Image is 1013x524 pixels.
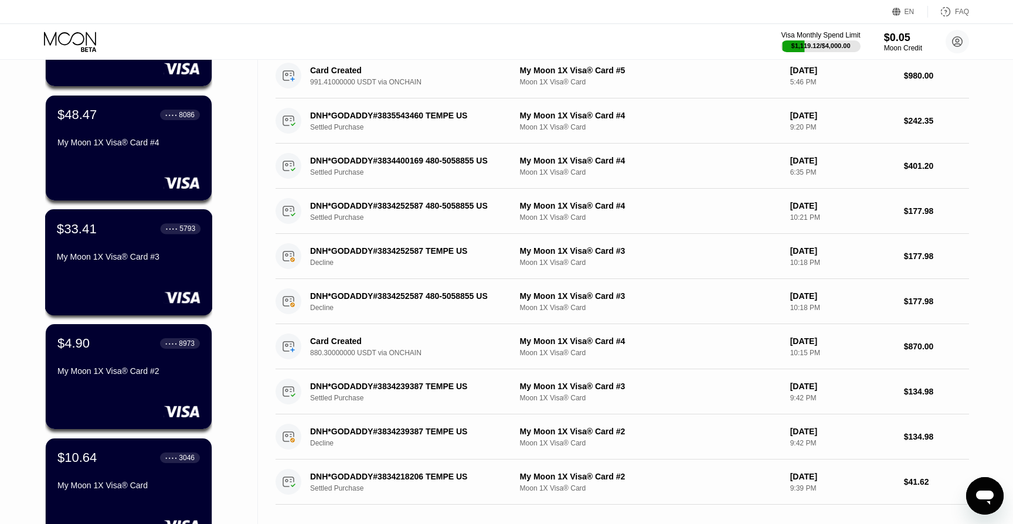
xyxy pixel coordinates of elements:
div: [DATE] [790,111,895,120]
div: ● ● ● ● [165,342,177,345]
div: DNH*GODADDY#3834239387 TEMPE US [310,427,506,436]
div: ● ● ● ● [165,113,177,117]
div: $4.90 [57,336,90,351]
div: [DATE] [790,472,895,481]
div: My Moon 1X Visa® Card #4 [520,201,781,210]
div: DNH*GODADDY#3834400169 480-5058855 USSettled PurchaseMy Moon 1X Visa® Card #4Moon 1X Visa® Card[D... [276,144,969,189]
div: My Moon 1X Visa® Card #3 [520,291,781,301]
div: EN [905,8,915,16]
div: DNH*GODADDY#3834239387 TEMPE US [310,382,506,391]
div: Decline [310,258,522,267]
div: Moon 1X Visa® Card [520,304,781,312]
div: DNH*GODADDY#3834218206 TEMPE USSettled PurchaseMy Moon 1X Visa® Card #2Moon 1X Visa® Card[DATE]9:... [276,460,969,505]
div: My Moon 1X Visa® Card #4 [520,336,781,346]
div: $242.35 [904,116,969,125]
div: Visa Monthly Spend Limit [781,31,860,39]
div: Card Created991.41000000 USDT via ONCHAINMy Moon 1X Visa® Card #5Moon 1X Visa® Card[DATE]5:46 PM$... [276,53,969,98]
div: My Moon 1X Visa® Card [57,481,200,490]
div: Decline [310,304,522,312]
div: 8086 [179,111,195,119]
div: [DATE] [790,427,895,436]
div: 10:18 PM [790,258,895,267]
div: Moon Credit [884,44,922,52]
div: $33.41● ● ● ●5793My Moon 1X Visa® Card #3 [46,210,212,315]
div: DNH*GODADDY#3834252587 480-5058855 US [310,201,506,210]
div: Settled Purchase [310,394,522,402]
div: My Moon 1X Visa® Card #4 [57,138,200,147]
div: Settled Purchase [310,123,522,131]
div: Moon 1X Visa® Card [520,349,781,357]
div: 6:35 PM [790,168,895,176]
div: Moon 1X Visa® Card [520,168,781,176]
div: 3046 [179,454,195,462]
div: Moon 1X Visa® Card [520,123,781,131]
div: Settled Purchase [310,484,522,492]
div: $870.00 [904,342,969,351]
div: 9:39 PM [790,484,895,492]
div: $401.20 [904,161,969,171]
div: My Moon 1X Visa® Card #2 [57,366,200,376]
div: DNH*GODADDY#3834218206 TEMPE US [310,472,506,481]
div: $33.41 [57,221,97,236]
div: DNH*GODADDY#3834252587 480-5058855 US [310,291,506,301]
div: $41.62 [904,477,969,486]
div: $177.98 [904,251,969,261]
div: My Moon 1X Visa® Card #3 [520,382,781,391]
div: 5793 [179,224,195,233]
div: DNH*GODADDY#3834252587 480-5058855 USDeclineMy Moon 1X Visa® Card #3Moon 1X Visa® Card[DATE]10:18... [276,279,969,324]
div: [DATE] [790,246,895,256]
div: Card Created [310,336,506,346]
div: [DATE] [790,201,895,210]
div: EN [892,6,928,18]
div: [DATE] [790,291,895,301]
div: My Moon 1X Visa® Card #2 [520,472,781,481]
div: My Moon 1X Visa® Card #4 [520,111,781,120]
div: $48.47 [57,107,97,123]
div: My Moon 1X Visa® Card #4 [520,156,781,165]
div: Decline [310,439,522,447]
div: Moon 1X Visa® Card [520,78,781,86]
div: Settled Purchase [310,168,522,176]
div: 5:46 PM [790,78,895,86]
div: $134.98 [904,387,969,396]
div: 880.30000000 USDT via ONCHAIN [310,349,522,357]
div: My Moon 1X Visa® Card #3 [520,246,781,256]
div: [DATE] [790,156,895,165]
div: ● ● ● ● [165,456,177,460]
div: DNH*GODADDY#3835543460 TEMPE US [310,111,506,120]
div: $0.05 [884,32,922,44]
div: Moon 1X Visa® Card [520,258,781,267]
div: $0.05Moon Credit [884,32,922,52]
div: Card Created880.30000000 USDT via ONCHAINMy Moon 1X Visa® Card #4Moon 1X Visa® Card[DATE]10:15 PM... [276,324,969,369]
div: DNH*GODADDY#3834252587 TEMPE USDeclineMy Moon 1X Visa® Card #3Moon 1X Visa® Card[DATE]10:18 PM$17... [276,234,969,279]
iframe: Кнопка для запуску вікна повідомлень [966,477,1004,515]
div: $1,119.12 / $4,000.00 [791,42,851,49]
div: DNH*GODADDY#3835543460 TEMPE USSettled PurchaseMy Moon 1X Visa® Card #4Moon 1X Visa® Card[DATE]9:... [276,98,969,144]
div: 10:15 PM [790,349,895,357]
div: Moon 1X Visa® Card [520,394,781,402]
div: 9:20 PM [790,123,895,131]
div: Moon 1X Visa® Card [520,213,781,222]
div: $134.98 [904,432,969,441]
div: My Moon 1X Visa® Card #3 [57,252,200,261]
div: DNH*GODADDY#3834239387 TEMPE USDeclineMy Moon 1X Visa® Card #2Moon 1X Visa® Card[DATE]9:42 PM$134.98 [276,414,969,460]
div: [DATE] [790,336,895,346]
div: DNH*GODADDY#3834252587 480-5058855 USSettled PurchaseMy Moon 1X Visa® Card #4Moon 1X Visa® Card[D... [276,189,969,234]
div: $177.98 [904,206,969,216]
div: Settled Purchase [310,213,522,222]
div: Visa Monthly Spend Limit$1,119.12/$4,000.00 [781,31,860,52]
div: Moon 1X Visa® Card [520,439,781,447]
div: $48.47● ● ● ●8086My Moon 1X Visa® Card #4 [46,96,212,200]
div: $177.98 [904,297,969,306]
div: ● ● ● ● [166,227,178,230]
div: Moon 1X Visa® Card [520,484,781,492]
div: [DATE] [790,66,895,75]
div: $980.00 [904,71,969,80]
div: DNH*GODADDY#3834252587 TEMPE US [310,246,506,256]
div: My Moon 1X Visa® Card #2 [520,427,781,436]
div: DNH*GODADDY#3834239387 TEMPE USSettled PurchaseMy Moon 1X Visa® Card #3Moon 1X Visa® Card[DATE]9:... [276,369,969,414]
div: DNH*GODADDY#3834400169 480-5058855 US [310,156,506,165]
div: FAQ [928,6,969,18]
div: 9:42 PM [790,394,895,402]
div: My Moon 1X Visa® Card #5 [520,66,781,75]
